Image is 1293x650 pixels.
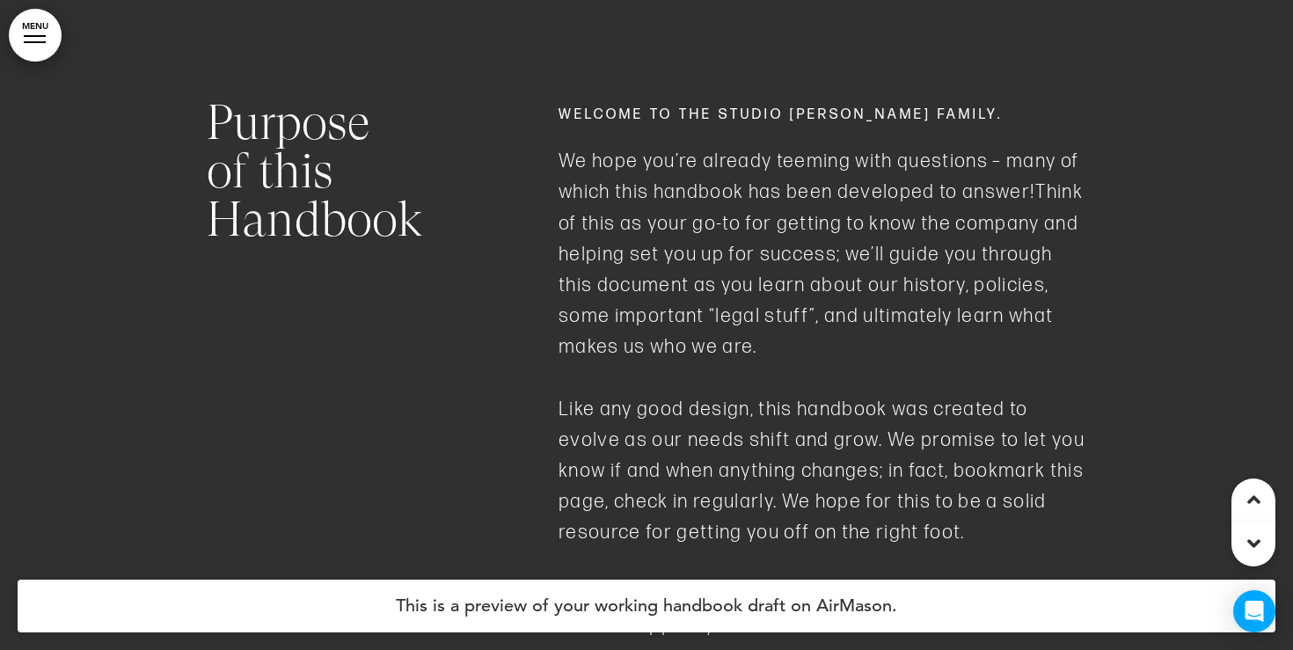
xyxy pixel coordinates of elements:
[18,580,1275,632] h4: This is a preview of your working handbook draft on AirMason.
[559,582,1073,637] span: Please let us know if you have any questions at all. We’re here to support you!
[559,398,1085,545] span: Like any good design, this handbook was created to evolve as our needs shift and grow. We promise...
[207,97,423,248] span: Purpose of this Handbook
[9,9,62,62] a: MENU
[559,150,1078,204] span: We hope you’re already teeming with questions – many of which this handbook has been developed to...
[1233,590,1275,632] div: Open Intercom Messenger
[559,106,1003,122] span: Welcome to the Studio [PERSON_NAME] family.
